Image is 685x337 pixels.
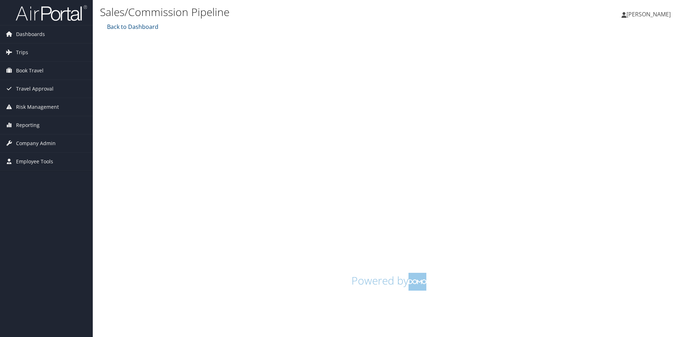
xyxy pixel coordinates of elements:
img: airportal-logo.png [16,5,87,21]
img: domo-logo.png [409,273,426,291]
span: Travel Approval [16,80,54,98]
span: Book Travel [16,62,44,80]
span: Company Admin [16,134,56,152]
a: Back to Dashboard [105,23,158,31]
span: Employee Tools [16,153,53,170]
span: Dashboards [16,25,45,43]
span: Trips [16,44,28,61]
a: [PERSON_NAME] [621,4,678,25]
span: [PERSON_NAME] [626,10,671,18]
h1: Sales/Commission Pipeline [100,5,485,20]
h1: Powered by [105,273,673,291]
span: Reporting [16,116,40,134]
span: Risk Management [16,98,59,116]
